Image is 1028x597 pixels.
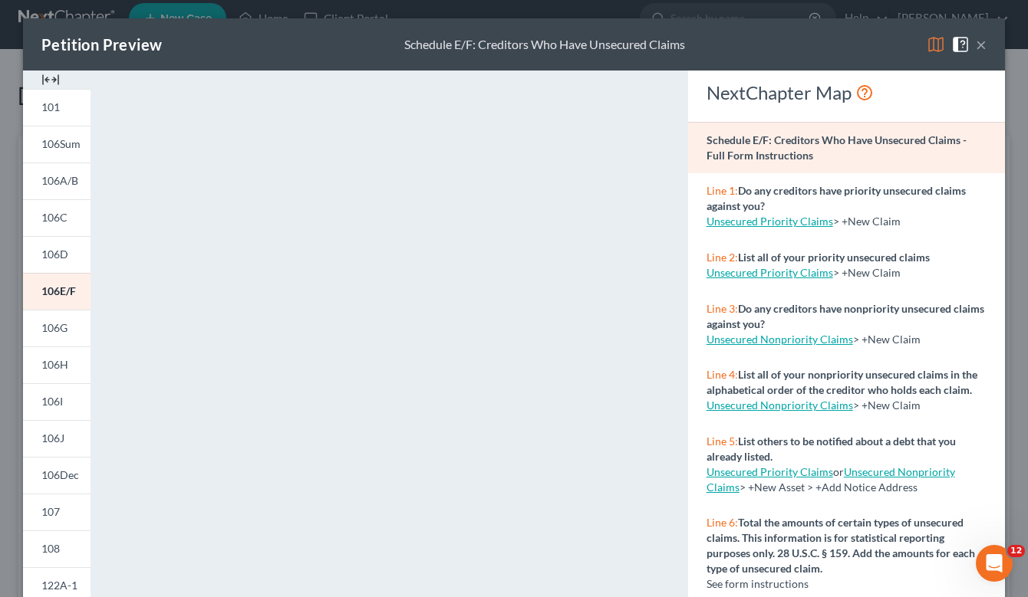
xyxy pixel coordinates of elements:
[707,184,738,197] span: Line 1:
[707,80,987,105] div: NextChapter Map
[707,266,833,279] a: Unsecured Priority Claims
[41,542,60,555] span: 108
[927,35,945,54] img: map-eea8200ae884c6f1103ae1953ef3d486a96c86aabb227e865a55264e3737af1f.svg
[707,465,955,494] a: Unsecured Nonpriority Claims
[707,368,977,396] strong: List all of your nonpriority unsecured claims in the alphabetical order of the creditor who holds...
[707,516,738,529] span: Line 6:
[707,184,966,212] strong: Do any creditors have priority unsecured claims against you?
[707,465,833,478] a: Unsecured Priority Claims
[707,302,984,330] strong: Do any creditors have nonpriority unsecured claims against you?
[833,266,901,279] span: > +New Claim
[23,310,91,346] a: 106G
[707,577,809,590] span: See form instructions
[707,516,975,575] strong: Total the amounts of certain types of unsecured claims. This information is for statistical repor...
[41,71,60,89] img: expand-e0f6d898513216a626fdd78e52531dac95497ffd26381d4c15ee2fc46db09dca.svg
[707,399,853,412] a: Unsecured Nonpriority Claims
[41,211,68,224] span: 106C
[738,251,930,264] strong: List all of your priority unsecured claims
[41,284,76,297] span: 106E/F
[41,579,77,592] span: 122A-1
[41,431,64,444] span: 106J
[41,505,60,518] span: 107
[23,89,91,126] a: 101
[23,494,91,530] a: 107
[1007,545,1025,557] span: 12
[23,457,91,494] a: 106Dec
[23,126,91,162] a: 106Sum
[41,248,68,261] span: 106D
[23,420,91,457] a: 106J
[41,100,60,113] span: 101
[707,465,844,478] span: or
[41,321,68,334] span: 106G
[23,530,91,567] a: 108
[707,465,955,494] span: > +New Asset > +Add Notice Address
[23,383,91,420] a: 106I
[951,35,970,54] img: help-close-5ba153eb36485ed6c1ea00a893f15db1cb9b99d6cae46e1a8edb6c62d00a1a76.svg
[23,236,91,273] a: 106D
[23,162,91,199] a: 106A/B
[976,545,1013,582] iframe: Intercom live chat
[853,333,921,346] span: > +New Claim
[707,333,853,346] a: Unsecured Nonpriority Claims
[41,468,79,481] span: 106Dec
[707,215,833,228] a: Unsecured Priority Claims
[41,34,162,55] div: Petition Preview
[404,36,685,54] div: Schedule E/F: Creditors Who Have Unsecured Claims
[707,251,738,264] span: Line 2:
[41,174,78,187] span: 106A/B
[41,358,68,371] span: 106H
[833,215,901,228] span: > +New Claim
[41,137,81,150] span: 106Sum
[707,133,967,162] strong: Schedule E/F: Creditors Who Have Unsecured Claims - Full Form Instructions
[23,199,91,236] a: 106C
[707,435,956,463] strong: List others to be notified about a debt that you already listed.
[707,368,738,381] span: Line 4:
[23,273,91,310] a: 106E/F
[707,302,738,315] span: Line 3:
[707,435,738,448] span: Line 5:
[853,399,921,412] span: > +New Claim
[976,35,987,54] button: ×
[41,395,63,408] span: 106I
[23,346,91,383] a: 106H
